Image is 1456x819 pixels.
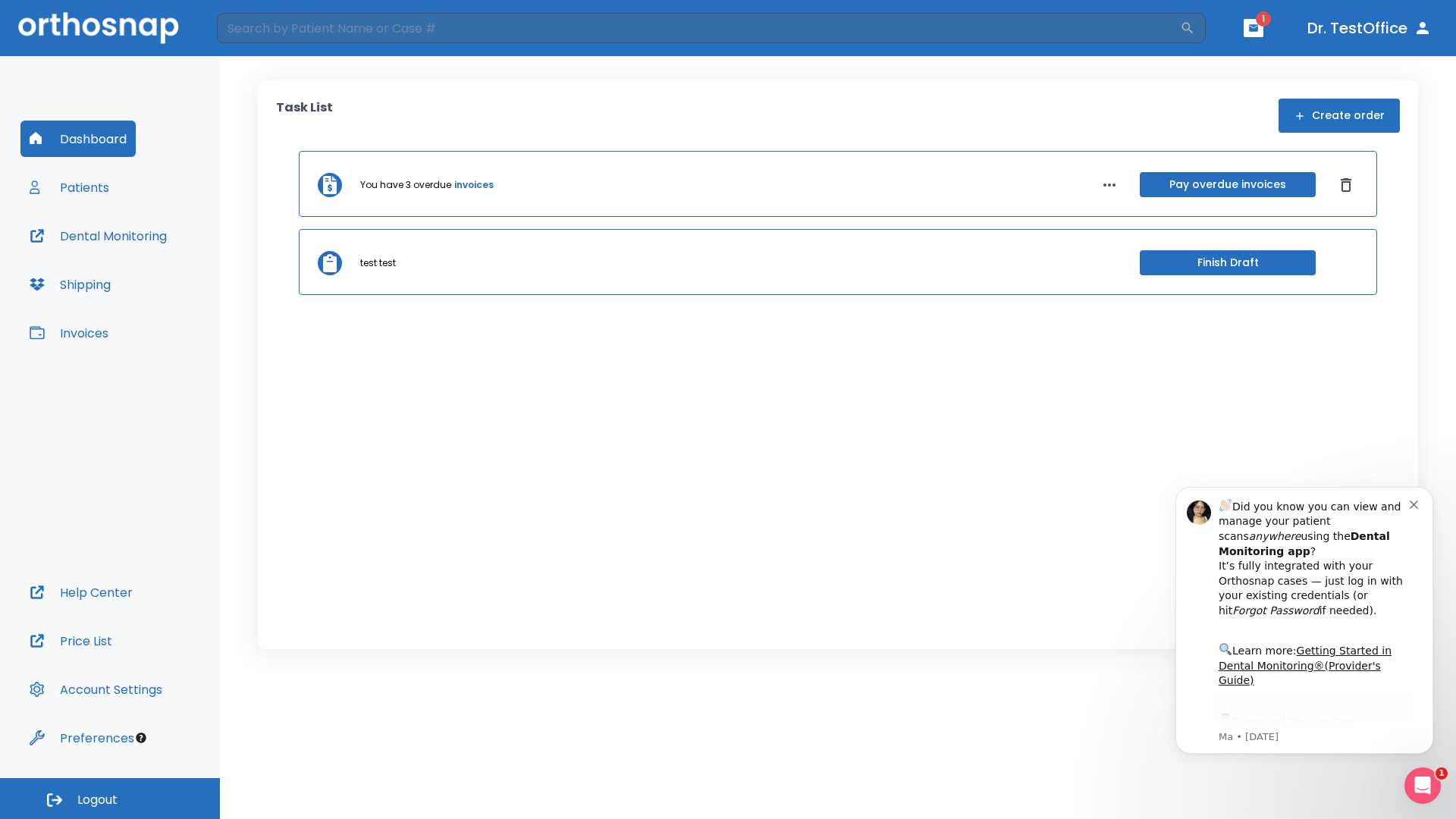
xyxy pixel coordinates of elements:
[1334,173,1358,197] button: Dismiss
[20,623,121,659] button: Price List
[1436,767,1448,780] span: 1
[217,13,1180,43] input: Search by Patient Name or Case #
[77,792,118,808] span: Logout
[276,99,333,133] p: Task List
[1279,99,1400,133] button: Create order
[360,256,396,270] p: test test
[20,315,118,351] button: Invoices
[18,12,179,43] img: Orthosnap
[1140,250,1316,275] button: Finish Draft
[1256,11,1271,27] span: 1
[360,178,451,192] p: You have 3 overdue
[66,257,257,271] p: Message from Ma, sent 4w ago
[20,266,120,303] button: Shipping
[20,121,136,157] button: Dashboard
[20,169,118,206] button: Patients
[454,178,494,192] a: invoices
[66,238,257,315] div: Download the app: | ​ Let us know if you need help getting started!
[257,24,269,36] button: Dismiss notification
[20,671,171,708] button: Account Settings
[134,731,148,745] div: Tooltip anchor
[1153,473,1456,763] iframe: Intercom notifications message
[20,218,176,254] button: Dental Monitoring
[20,720,143,756] button: Preferences
[1404,767,1441,804] iframe: Intercom live chat
[1301,14,1438,42] button: Dr. TestOffice
[1140,172,1316,197] button: Pay overdue invoices
[66,242,201,269] a: App Store
[20,574,142,610] button: Help Center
